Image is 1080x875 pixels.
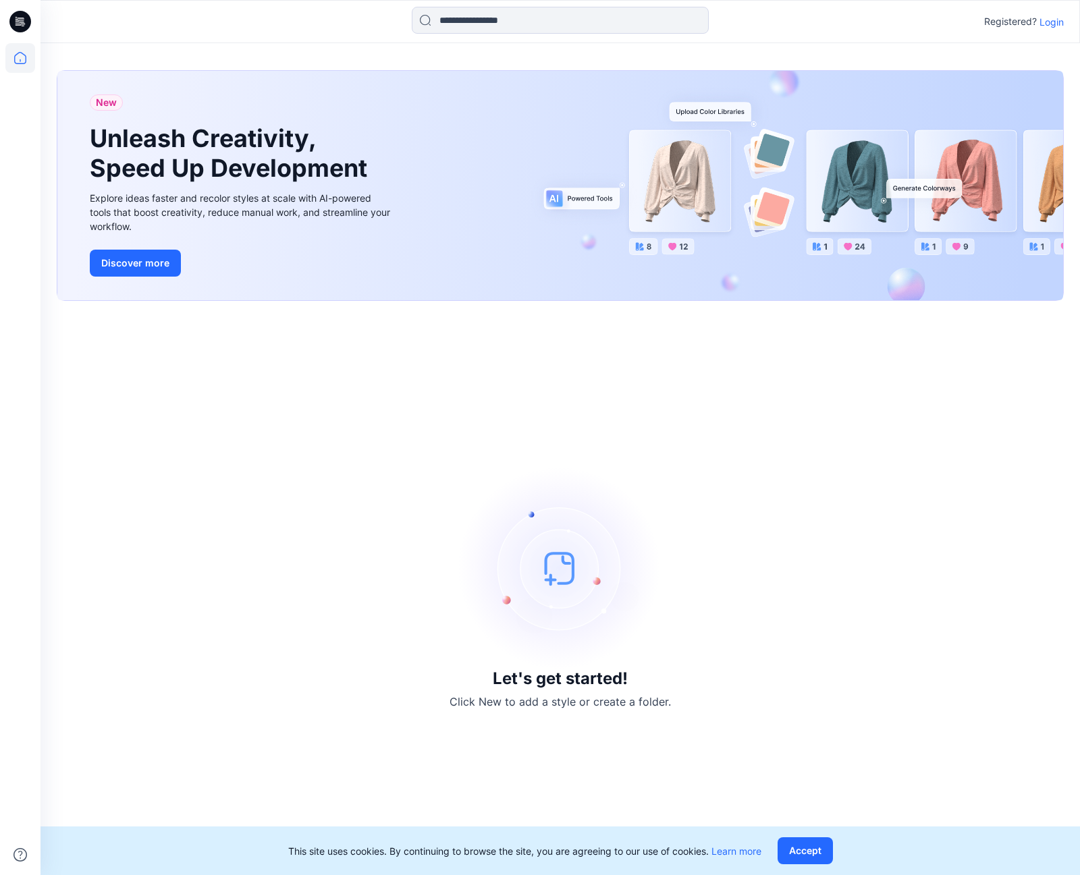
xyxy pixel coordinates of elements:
a: Discover more [90,250,394,277]
h1: Unleash Creativity, Speed Up Development [90,124,373,182]
h3: Let's get started! [493,669,628,688]
button: Accept [778,837,833,864]
img: empty-state-image.svg [459,467,661,669]
p: Login [1039,15,1064,29]
p: This site uses cookies. By continuing to browse the site, you are agreeing to our use of cookies. [288,844,761,858]
div: Explore ideas faster and recolor styles at scale with AI-powered tools that boost creativity, red... [90,191,394,233]
p: Click New to add a style or create a folder. [450,694,671,710]
p: Registered? [984,13,1037,30]
button: Discover more [90,250,181,277]
span: New [96,94,117,111]
a: Learn more [711,845,761,857]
